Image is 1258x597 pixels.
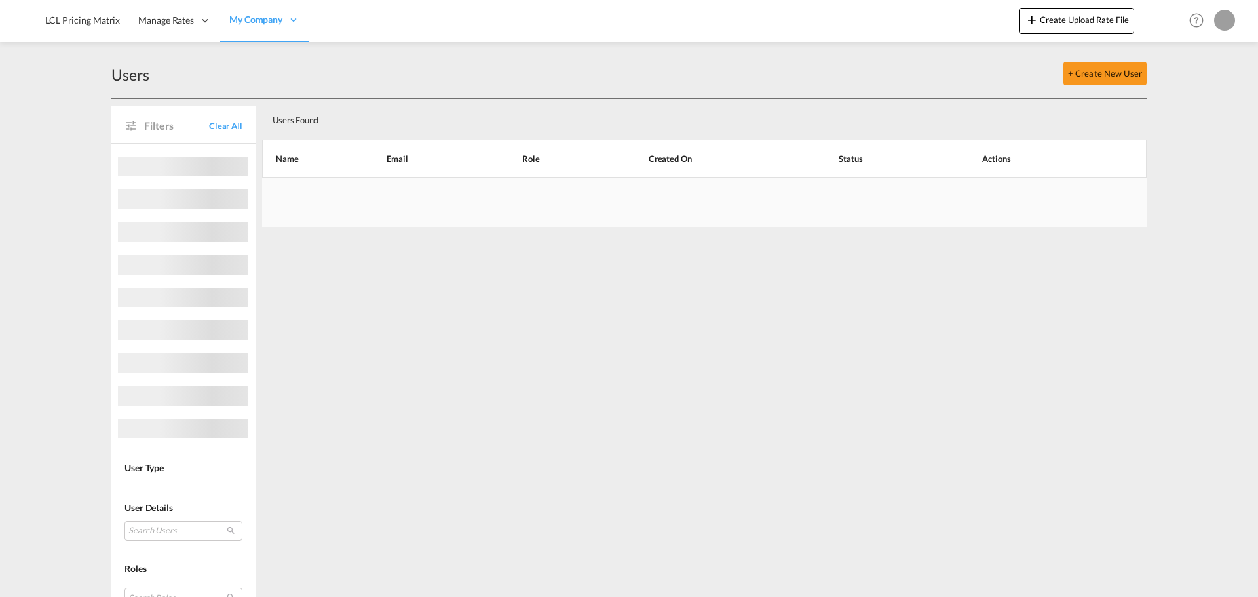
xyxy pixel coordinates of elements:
[616,140,807,178] th: Created On
[267,104,1054,131] div: Users Found
[806,140,949,178] th: Status
[1019,8,1134,34] button: icon-plus 400-fgCreate Upload Rate File
[1063,62,1147,85] button: + Create New User
[124,502,173,513] span: User Details
[1185,9,1214,33] div: Help
[1024,12,1040,28] md-icon: icon-plus 400-fg
[209,120,242,132] span: Clear All
[124,462,164,473] span: User Type
[45,14,120,26] span: LCL Pricing Matrix
[949,140,1147,178] th: Actions
[262,140,354,178] th: Name
[489,140,615,178] th: Role
[124,563,147,574] span: Roles
[1185,9,1208,31] span: Help
[354,140,489,178] th: Email
[144,119,209,133] span: Filters
[111,64,149,85] div: Users
[229,13,282,26] span: My Company
[138,14,194,27] span: Manage Rates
